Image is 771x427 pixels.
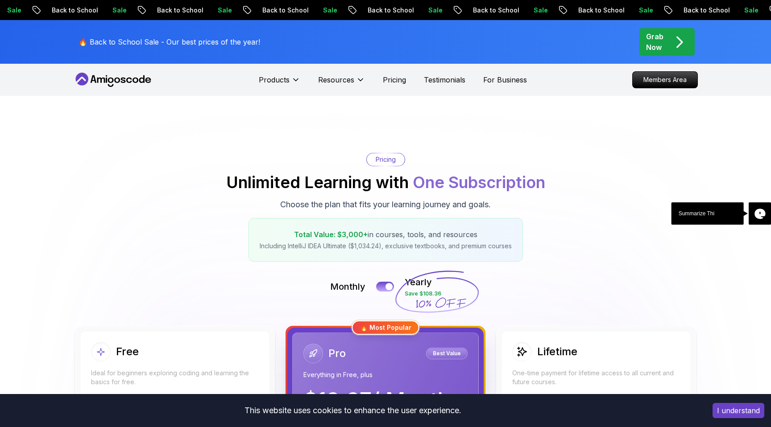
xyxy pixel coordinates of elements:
[315,6,344,15] p: Sale
[633,72,697,88] p: Members Area
[318,74,354,85] p: Resources
[7,401,699,420] div: This website uses cookies to enhance the user experience.
[328,346,346,361] h2: Pro
[149,6,210,15] p: Back to School
[646,31,663,53] p: Grab Now
[421,6,449,15] p: Sale
[483,74,527,85] a: For Business
[737,6,765,15] p: Sale
[260,229,512,240] p: in courses, tools, and resources
[226,173,545,191] h2: Unlimited Learning with
[260,242,512,250] p: Including IntelliJ IDEA Ultimate ($1,034.24), exclusive textbooks, and premium courses
[413,172,545,192] span: One Subscription
[632,71,698,88] a: Members Area
[465,6,526,15] p: Back to School
[526,6,555,15] p: Sale
[376,155,396,164] p: Pricing
[383,74,406,85] a: Pricing
[303,370,468,379] p: Everything in Free, plus
[318,74,365,92] button: Resources
[427,349,466,358] p: Best Value
[713,403,764,418] button: Accept cookies
[360,6,421,15] p: Back to School
[44,6,105,15] p: Back to School
[105,6,133,15] p: Sale
[259,74,300,92] button: Products
[210,6,239,15] p: Sale
[512,369,680,386] p: One-time payment for lifetime access to all current and future courses.
[280,198,491,211] p: Choose the plan that fits your learning journey and goals.
[303,390,450,411] p: $ 19.97 / Month
[294,230,368,239] span: Total Value: $3,000+
[259,74,290,85] p: Products
[571,6,631,15] p: Back to School
[116,345,139,359] h2: Free
[79,37,260,47] p: 🔥 Back to School Sale - Our best prices of the year!
[330,280,365,293] p: Monthly
[537,345,577,359] h2: Lifetime
[631,6,660,15] p: Sale
[676,6,737,15] p: Back to School
[91,369,259,386] p: Ideal for beginners exploring coding and learning the basics for free.
[424,74,465,85] a: Testimonials
[255,6,315,15] p: Back to School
